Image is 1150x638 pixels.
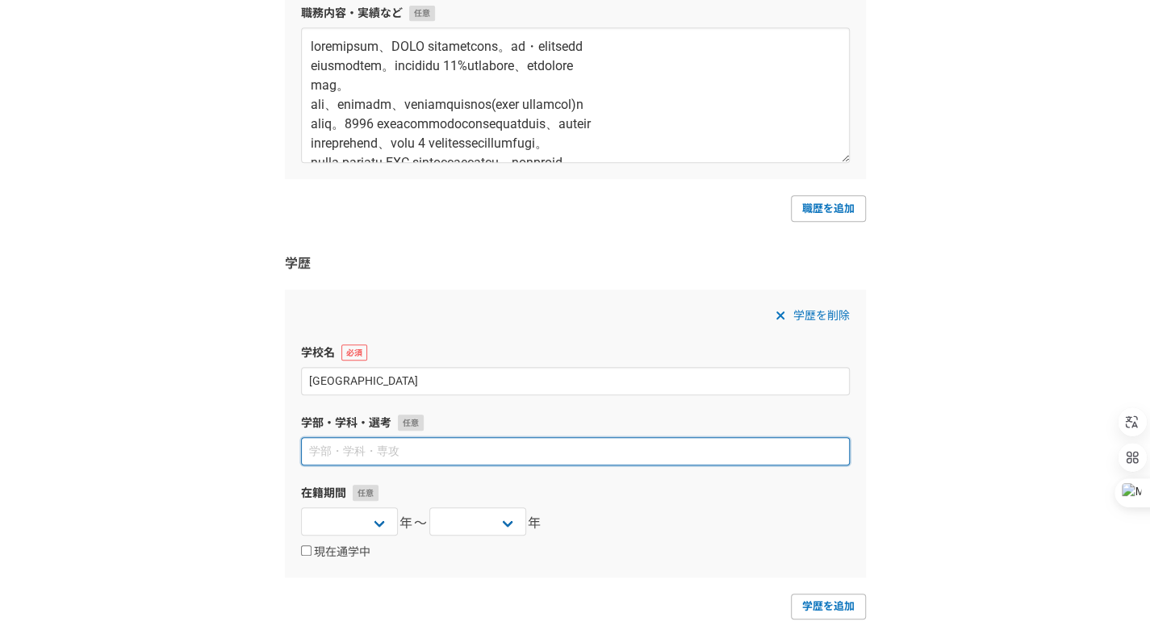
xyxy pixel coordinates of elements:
input: 学校名 [301,367,850,395]
span: 年 [528,514,542,533]
label: 在籍期間 [301,485,850,502]
label: 学校名 [301,344,850,361]
a: 職歴を追加 [791,195,866,221]
span: 年〜 [399,514,428,533]
label: 学部・学科・選考 [301,415,850,432]
label: 職務内容・実績など [301,5,850,22]
span: 学歴を削除 [793,306,850,325]
label: 現在通学中 [301,545,370,560]
h3: 学歴 [285,254,866,273]
input: 学部・学科・専攻 [301,437,850,465]
a: 学歴を追加 [791,594,866,619]
input: 現在通学中 [301,545,312,556]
